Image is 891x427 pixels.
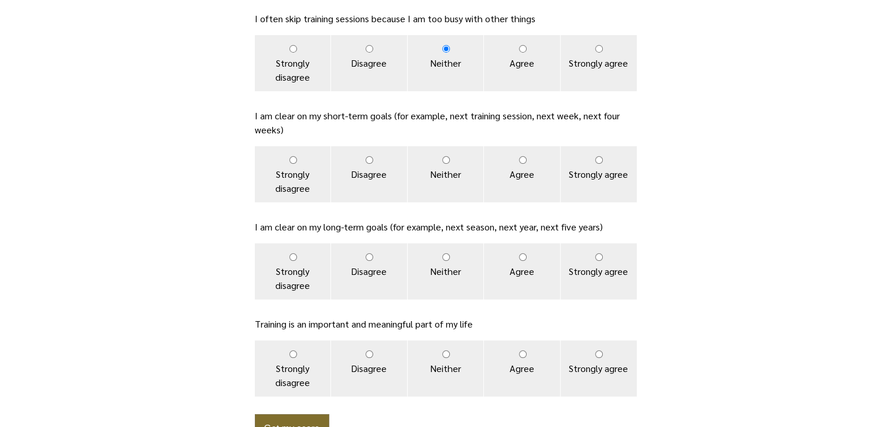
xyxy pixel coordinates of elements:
input: Strongly agree [595,45,603,53]
label: Strongly disagree [255,243,331,299]
input: Neither [442,156,450,164]
p: Training is an important and meaningful part of my life [255,317,637,331]
label: Agree [484,340,560,397]
label: Strongly agree [561,146,637,202]
p: I often skip training sessions because I am too busy with other things [255,12,637,26]
label: Disagree [331,146,407,202]
label: Disagree [331,35,407,91]
label: Disagree [331,243,407,299]
input: Agree [519,350,527,358]
label: Agree [484,243,560,299]
label: Disagree [331,340,407,397]
label: Neither [408,243,484,299]
input: Agree [519,45,527,53]
input: Agree [519,156,527,164]
label: Neither [408,340,484,397]
label: Neither [408,35,484,91]
input: Strongly agree [595,350,603,358]
p: I am clear on my short-term goals (for example, next training session, next week, next four weeks) [255,109,637,137]
input: Neither [442,253,450,261]
input: Disagree [366,156,373,164]
input: Strongly disagree [289,156,297,164]
input: Strongly agree [595,156,603,164]
label: Strongly agree [561,243,637,299]
label: Strongly disagree [255,35,331,91]
label: Neither [408,146,484,202]
label: Agree [484,146,560,202]
input: Disagree [366,253,373,261]
input: Strongly disagree [289,253,297,261]
input: Disagree [366,350,373,358]
input: Neither [442,45,450,53]
label: Strongly agree [561,35,637,91]
input: Agree [519,253,527,261]
input: Strongly disagree [289,350,297,358]
input: Disagree [366,45,373,53]
label: Strongly disagree [255,146,331,202]
label: Strongly disagree [255,340,331,397]
input: Neither [442,350,450,358]
label: Agree [484,35,560,91]
input: Strongly agree [595,253,603,261]
p: I am clear on my long-term goals (for example, next season, next year, next five years) [255,220,637,234]
label: Strongly agree [561,340,637,397]
input: Strongly disagree [289,45,297,53]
